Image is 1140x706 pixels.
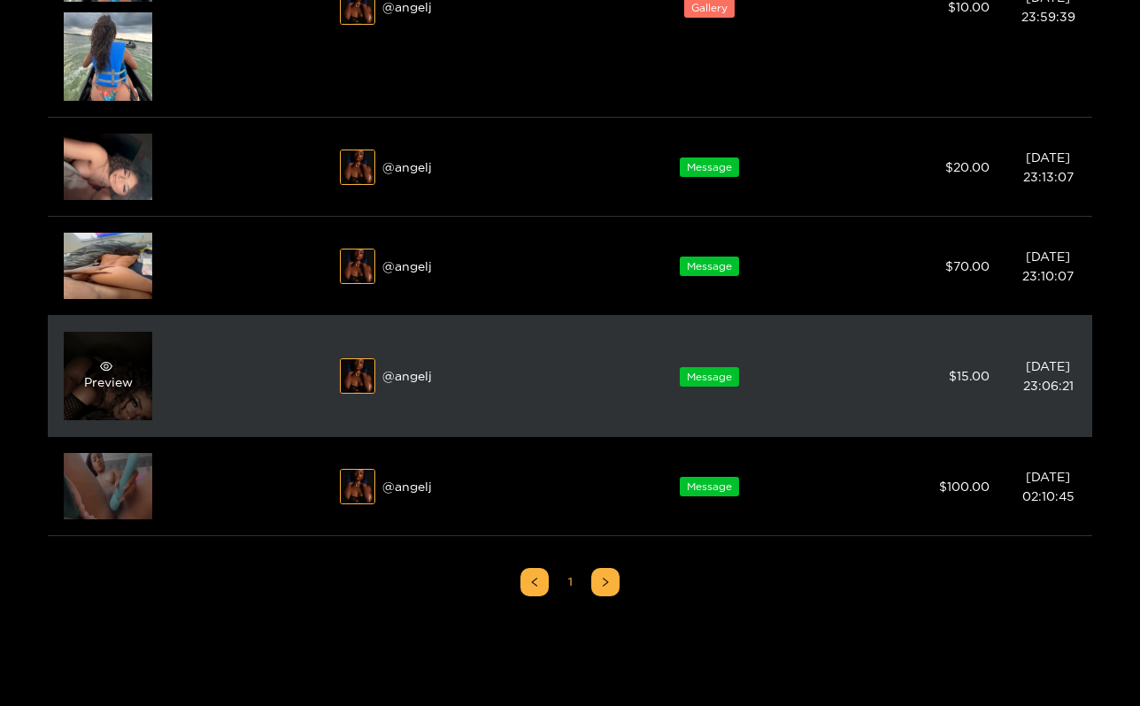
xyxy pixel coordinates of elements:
div: @ angelj [340,469,589,504]
div: Preview [84,360,133,392]
span: Message [680,367,739,387]
img: klcsq-whatsapp-image-2022-03-01-at-4-31-05-pm.jpeg [341,150,376,186]
span: [DATE] 23:13:07 [1023,150,1074,183]
li: 1 [556,568,584,596]
button: right [591,568,620,596]
span: Message [680,257,739,276]
img: yAj61-1.68333325.png [64,134,152,200]
div: @ angelj [340,358,589,394]
span: $ 100.00 [939,480,990,493]
span: right [600,577,611,587]
span: left [529,577,540,587]
span: Message [680,157,739,177]
li: Next Page [591,568,620,596]
span: $ 20.00 [945,160,990,173]
span: $ 15.00 [949,369,990,382]
img: ZKsoW-6.645833249999999.png [64,233,152,299]
div: @ angelj [340,150,589,185]
span: [DATE] 23:06:21 [1023,359,1074,392]
div: @ angelj [340,249,589,284]
span: Message [680,477,739,496]
img: klcsq-whatsapp-image-2022-03-01-at-4-31-05-pm.jpeg [341,470,376,505]
a: 1 [557,569,583,595]
span: eye [84,360,129,372]
span: [DATE] 23:10:07 [1022,249,1074,282]
span: [DATE] 02:10:45 [1022,470,1075,503]
span: $ 70.00 [945,259,990,272]
img: 18ReX-13.20375.png [64,453,152,519]
li: Previous Page [520,568,549,596]
button: left [520,568,549,596]
img: klcsq-whatsapp-image-2022-03-01-at-4-31-05-pm.jpeg [341,359,376,395]
img: klcsq-whatsapp-image-2022-03-01-at-4-31-05-pm.jpeg [341,249,376,285]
